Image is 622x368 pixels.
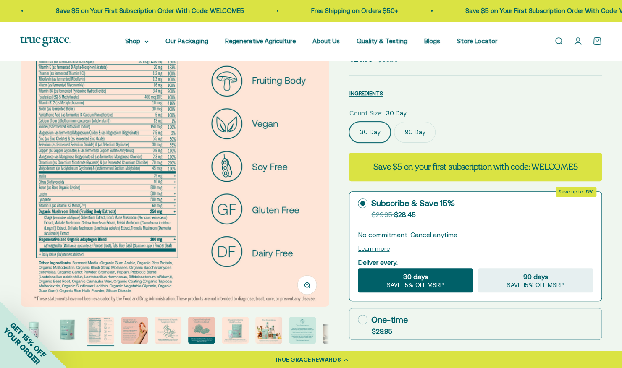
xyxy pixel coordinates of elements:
strong: Save $5 on your first subscription with code: WELCOME5 [373,161,577,172]
button: Go to item 7 [222,317,249,346]
a: Quality & Testing [357,37,407,44]
button: Go to item 5 [155,317,181,346]
img: Fruiting Body Vegan Soy Free Gluten Free Dairy Free [87,317,114,344]
label: Quantity: [349,350,376,360]
button: Go to item 9 [289,317,316,346]
img: Every lot of True Grace supplements undergoes extensive third-party testing. Regulation says we d... [289,317,316,344]
p: Save $5 on Your First Subscription Order With Code: WELCOME5 [42,6,231,16]
span: INGREDIENTS [349,90,383,97]
img: - 1200IU of Vitamin D3 from lichen and 60 mcg of Vitamin K2 from Mena-Q7 - Regenerative & organic... [121,317,148,344]
img: When you opt out for our refill pouches instead of buying a whole new bottle every time you buy s... [222,317,249,344]
span: YOUR ORDER [2,326,42,366]
summary: Shop [125,36,149,46]
a: Store Locator [457,37,497,44]
a: Free Shipping on Orders $50+ [298,7,385,14]
button: Go to item 3 [87,317,114,346]
div: TRUE GRACE REWARDS [274,355,341,364]
button: Go to item 2 [54,317,81,346]
button: INGREDIENTS [349,88,383,98]
button: Go to item 4 [121,317,148,346]
button: Go to item 10 [323,324,349,346]
a: About Us [312,37,340,44]
button: Go to item 6 [188,317,215,346]
img: Daily Multivitamin for Immune Support, Energy, Daily Balance, and Healthy Bone Support* - Vitamin... [54,317,81,344]
span: 30 Day [386,108,406,118]
a: Blogs [424,37,440,44]
img: Our full product line provides a robust and comprehensive offering for a true foundation of healt... [255,317,282,344]
img: Reishi supports healthy aging. Lion's Mane for brain, nerve, and cognitive support. Maitake suppo... [188,317,215,344]
span: GET 15% OFF [8,320,47,359]
button: Go to item 8 [255,317,282,346]
a: Our Packaging [165,37,208,44]
a: Regenerative Agriculture [225,37,296,44]
legend: Count Size: [349,108,382,118]
img: Holy Basil and Ashwagandha are Ayurvedic herbs known as "adaptogens." They support overall health... [155,317,181,344]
